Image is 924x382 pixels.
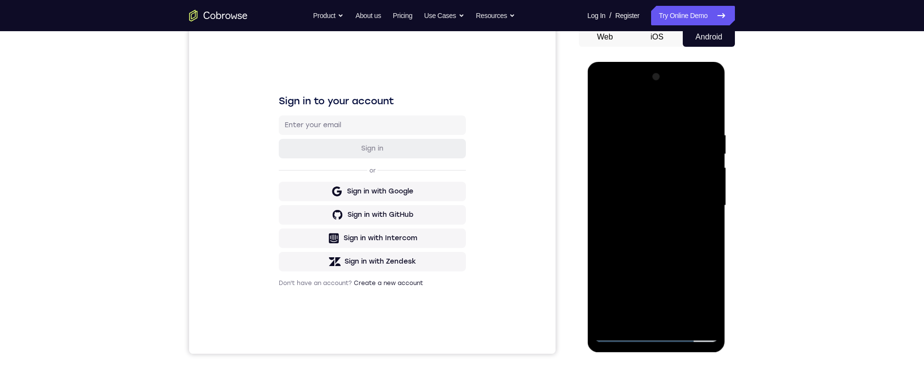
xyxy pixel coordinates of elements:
button: Android [683,27,735,47]
button: Web [579,27,631,47]
a: Try Online Demo [651,6,735,25]
button: iOS [631,27,683,47]
a: Log In [587,6,605,25]
a: Go to the home page [189,10,248,21]
span: / [609,10,611,21]
a: Pricing [393,6,412,25]
button: Product [313,6,344,25]
a: Register [616,6,639,25]
button: Resources [476,6,516,25]
a: About us [355,6,381,25]
iframe: Agent [189,27,556,354]
button: Use Cases [424,6,464,25]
